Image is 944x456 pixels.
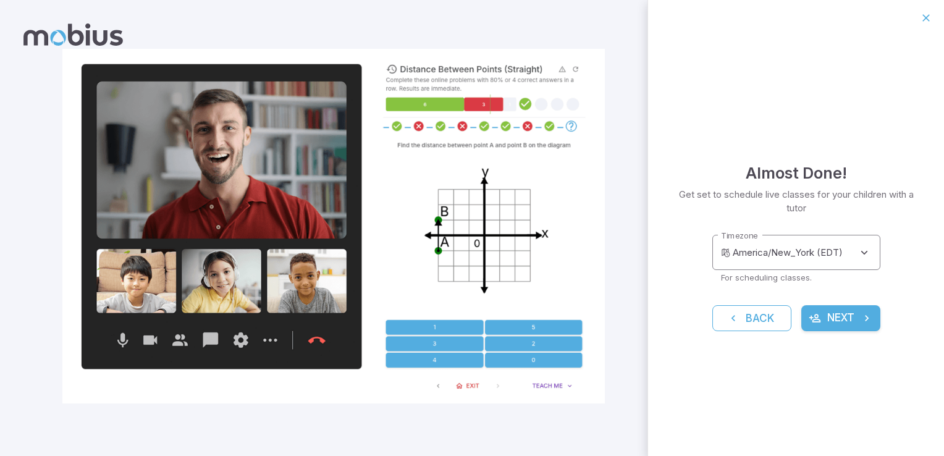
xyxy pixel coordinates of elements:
button: Back [712,305,791,331]
button: Next [801,305,880,331]
p: Get set to schedule live classes for your children with a tutor [678,188,914,215]
div: America/New_York (EDT) [733,235,880,270]
img: parent_5-illustration [62,49,605,403]
h4: Almost Done! [746,161,847,185]
p: For scheduling classes. [721,272,872,283]
label: Timezone [721,230,758,242]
